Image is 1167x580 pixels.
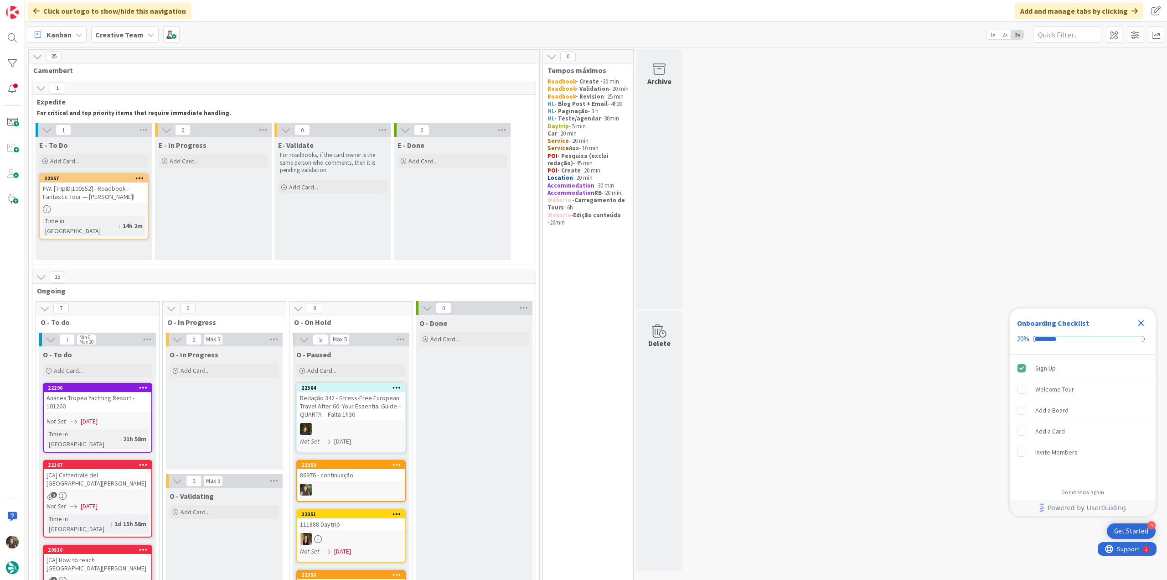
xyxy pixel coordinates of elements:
span: Ongoing [37,286,524,295]
span: Add Card... [430,335,460,343]
strong: - Create [558,167,581,174]
span: : [111,519,112,529]
strong: - Teste/agendar [554,115,601,122]
strong: Daytrip [547,122,569,130]
span: Add Card... [307,366,336,375]
div: 22290Ananea Tropea Yachting Resort - 101260 [44,384,151,412]
div: Max 3 [206,337,220,342]
span: Add Card... [50,157,79,165]
strong: Edição conteúdo - [547,211,622,226]
div: Sign Up [1035,363,1056,374]
strong: Accommodation [547,182,594,189]
strong: - Pesquisa (exclui redação) [547,152,610,167]
div: Archive [647,76,671,87]
div: 86976 - continuação [297,469,405,481]
div: Time in [GEOGRAPHIC_DATA] [46,429,119,449]
p: - 20 min [547,189,629,197]
strong: For critical and top priority items that require immediate handling. [37,109,231,117]
div: Checklist items [1010,355,1156,483]
span: 0 [180,303,196,314]
p: - 20 min [547,137,629,145]
div: 14h 2m [120,221,145,231]
span: [DATE] [81,417,98,426]
span: O - Done [419,319,447,328]
strong: Website [547,211,571,219]
span: [DATE] [334,437,351,446]
strong: POI [547,167,558,174]
div: Time in [GEOGRAPHIC_DATA] [43,216,119,236]
div: Ananea Tropea Yachting Resort - 101260 [44,392,151,412]
i: Not Set [300,547,320,555]
strong: - Paginação [554,107,588,115]
span: O - To do [43,350,72,359]
strong: Carregamento de Tours [547,196,626,211]
p: - 25 min [547,93,629,100]
div: MC [297,423,405,435]
span: Add Card... [289,183,318,191]
strong: - Validation [576,85,609,93]
p: - 30min [547,115,629,122]
span: 1 [56,125,71,136]
span: 0 [414,125,429,136]
img: avatar [6,561,19,574]
span: 15 [50,272,65,282]
p: - 20 min [547,167,629,174]
p: - 20 min [547,174,629,182]
p: - 20min [547,212,629,227]
a: 22357FW: [TripID:100552] - Roadbook - Fantastic Tour — [PERSON_NAME]!Time in [GEOGRAPHIC_DATA]:14... [39,173,149,240]
div: SP [297,533,405,545]
span: O - On Hold [294,318,401,327]
p: - 5 min [547,123,629,130]
a: 22290Ananea Tropea Yachting Resort - 101260Not Set[DATE]Time in [GEOGRAPHIC_DATA]:21h 58m [43,383,152,453]
img: IG [6,536,19,549]
span: 0 [175,125,191,136]
div: 22167[CA] Cattedrale del [GEOGRAPHIC_DATA][PERSON_NAME] [44,461,151,489]
span: [DATE] [81,502,98,511]
div: 22356 [297,571,405,579]
div: 22167 [44,461,151,469]
img: Visit kanbanzone.com [6,6,19,19]
strong: Roadbook [547,93,576,100]
span: Add Card... [181,366,210,375]
div: Checklist Container [1010,308,1156,516]
div: Get Started [1114,527,1148,536]
div: Welcome Tour is incomplete. [1013,379,1152,399]
p: - 45 min [547,152,629,167]
span: 7 [59,334,75,345]
div: 22290 [48,385,151,391]
p: - 4h30 [547,100,629,108]
strong: NL [547,115,554,122]
div: IG [297,484,405,496]
span: Add Card... [170,157,199,165]
span: E- Validate [278,141,314,150]
a: 22364Redação 342 - Stress-Free European Travel After 60: Your Essential Guide – QUARTA – Falta 1h... [296,383,406,453]
div: 20810[CA] How to reach [GEOGRAPHIC_DATA][PERSON_NAME] [44,546,151,574]
span: O - In Progress [167,318,274,327]
div: 22364 [301,385,405,391]
div: Invite Members [1035,447,1078,458]
span: 2 [51,492,57,498]
strong: NL [547,107,554,115]
img: MC [300,423,312,435]
div: Open Get Started checklist, remaining modules: 4 [1107,523,1156,539]
p: - 20 min [547,85,629,93]
div: Max 20 [79,340,93,344]
div: Max 3 [206,479,220,483]
i: Not Set [46,502,66,510]
div: 22351111888 Daytrip [297,510,405,530]
div: Do not show again [1061,489,1104,496]
div: 22356 [301,572,405,578]
div: 21h 58m [121,434,149,444]
strong: RB [594,189,602,197]
p: - 30 min [547,182,629,189]
a: 22167[CA] Cattedrale del [GEOGRAPHIC_DATA][PERSON_NAME]Not Set[DATE]Time in [GEOGRAPHIC_DATA]:1d ... [43,460,152,538]
div: 22357 [44,175,148,182]
i: Not Set [46,417,66,425]
div: Sign Up is complete. [1013,358,1152,378]
strong: - Revision [576,93,604,100]
span: O - Validating [170,491,214,501]
span: E - Done [398,141,424,150]
div: [CA] Cattedrale del [GEOGRAPHIC_DATA][PERSON_NAME] [44,469,151,489]
div: Add a Card [1035,426,1065,437]
span: [DATE] [334,547,351,556]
